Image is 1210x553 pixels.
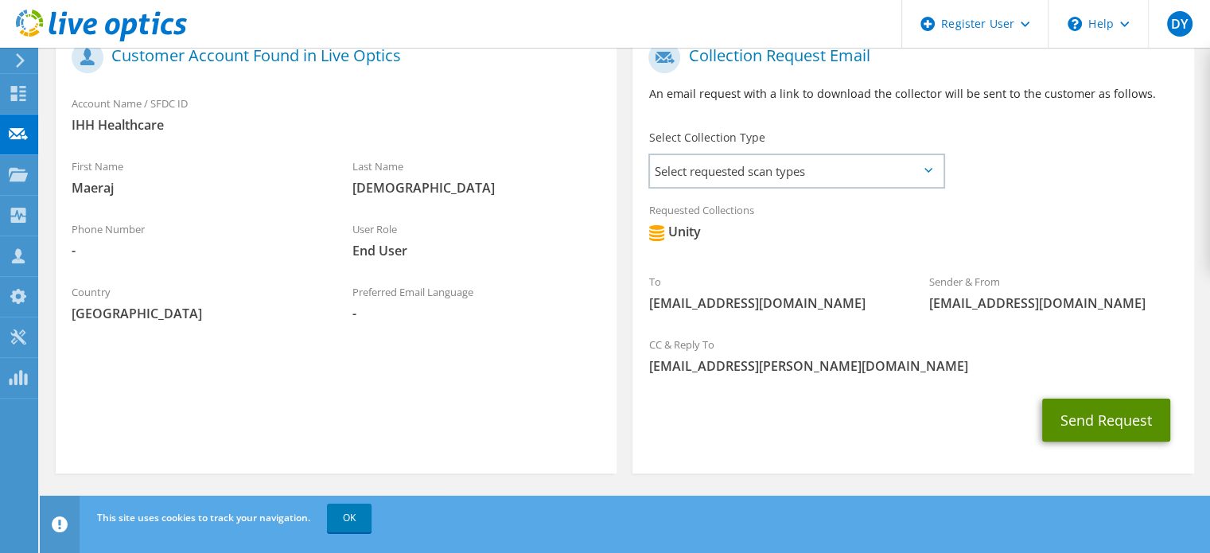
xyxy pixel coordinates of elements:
span: [EMAIL_ADDRESS][PERSON_NAME][DOMAIN_NAME] [648,357,1177,375]
div: Sender & From [913,265,1194,320]
p: An email request with a link to download the collector will be sent to the customer as follows. [648,85,1177,103]
div: First Name [56,150,337,204]
div: User Role [337,212,617,267]
h1: Collection Request Email [648,41,1169,73]
h1: Customer Account Found in Live Optics [72,41,593,73]
span: [EMAIL_ADDRESS][DOMAIN_NAME] [648,294,897,312]
a: OK [327,504,372,532]
div: Account Name / SFDC ID [56,87,617,142]
button: Send Request [1042,399,1170,442]
span: [DEMOGRAPHIC_DATA] [352,179,601,197]
label: Select Collection Type [648,130,765,146]
span: DY [1167,11,1192,37]
span: [EMAIL_ADDRESS][DOMAIN_NAME] [929,294,1178,312]
span: Maeraj [72,179,321,197]
span: IHH Healthcare [72,116,601,134]
span: This site uses cookies to track your navigation. [97,511,310,524]
div: Unity [648,223,700,241]
div: Preferred Email Language [337,275,617,330]
span: Select requested scan types [650,155,943,187]
div: To [632,265,913,320]
span: [GEOGRAPHIC_DATA] [72,305,321,322]
span: - [352,305,601,322]
div: Last Name [337,150,617,204]
div: Phone Number [56,212,337,267]
div: Country [56,275,337,330]
div: CC & Reply To [632,328,1193,383]
svg: \n [1068,17,1082,31]
div: Requested Collections [632,193,1193,257]
span: - [72,242,321,259]
span: End User [352,242,601,259]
